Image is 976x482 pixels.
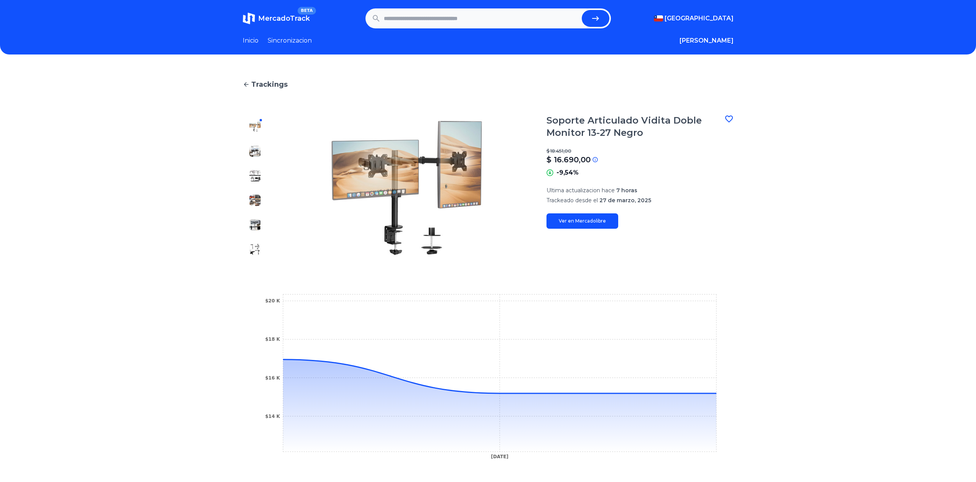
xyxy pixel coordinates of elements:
[546,148,734,154] p: $ 18.451,00
[249,243,261,256] img: Soporte Articulado Vidita Doble Monitor 13-27 Negro
[298,7,316,15] span: BETA
[283,114,531,262] img: Soporte Articulado Vidita Doble Monitor 13-27 Negro
[249,121,261,133] img: Soporte Articulado Vidita Doble Monitor 13-27 Negro
[265,337,280,342] tspan: $18 K
[243,79,734,90] a: Trackings
[556,168,579,177] p: -9,54%
[654,15,663,21] img: Chile
[680,36,734,45] button: [PERSON_NAME]
[249,170,261,182] img: Soporte Articulado Vidita Doble Monitor 13-27 Negro
[249,145,261,157] img: Soporte Articulado Vidita Doble Monitor 13-27 Negro
[268,36,312,45] a: Sincronizacion
[265,414,280,419] tspan: $14 K
[265,375,280,381] tspan: $16 K
[249,219,261,231] img: Soporte Articulado Vidita Doble Monitor 13-27 Negro
[546,154,591,165] p: $ 16.690,00
[243,36,258,45] a: Inicio
[665,14,734,23] span: [GEOGRAPHIC_DATA]
[654,14,734,23] button: [GEOGRAPHIC_DATA]
[249,194,261,206] img: Soporte Articulado Vidita Doble Monitor 13-27 Negro
[243,12,310,25] a: MercadoTrackBETA
[546,187,615,194] span: Ultima actualizacion hace
[265,298,280,304] tspan: $20 K
[546,213,618,229] a: Ver en Mercadolibre
[243,12,255,25] img: MercadoTrack
[258,14,310,23] span: MercadoTrack
[546,197,598,204] span: Trackeado desde el
[616,187,637,194] span: 7 horas
[251,79,288,90] span: Trackings
[599,197,651,204] span: 27 de marzo, 2025
[546,114,724,139] h1: Soporte Articulado Vidita Doble Monitor 13-27 Negro
[491,454,509,459] tspan: [DATE]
